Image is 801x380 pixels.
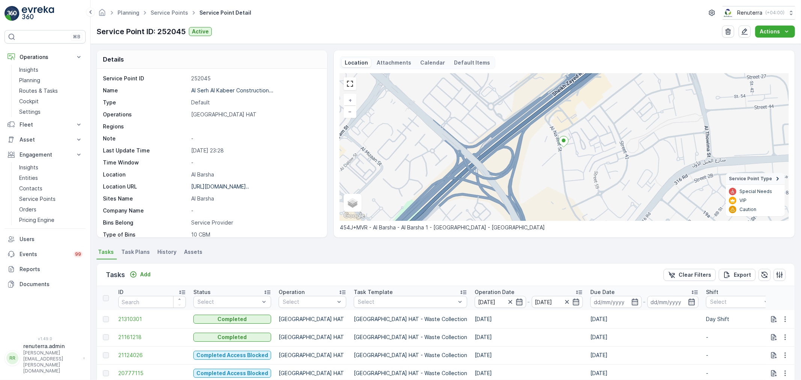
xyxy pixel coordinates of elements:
p: [DATE] 23:28 [191,147,319,154]
button: Export [719,269,756,281]
p: Al Barsha [191,171,319,178]
p: Tasks [106,270,125,280]
a: Documents [5,277,86,292]
p: Caution [739,207,756,213]
span: Tasks [98,248,114,256]
p: Location [103,171,188,178]
p: Reports [20,265,83,273]
p: Events [20,250,69,258]
p: Name [103,87,188,94]
button: Completed [193,333,271,342]
a: Planning [118,9,139,16]
p: 252045 [191,75,319,82]
p: Details [103,55,124,64]
p: - [191,207,319,214]
p: Task Template [354,288,393,296]
td: [GEOGRAPHIC_DATA] HAT - Waste Collection [350,346,471,364]
p: Pricing Engine [19,216,54,224]
p: Al Serh Al Kabeer Construction... [191,87,273,93]
td: [DATE] [587,328,702,346]
p: Shift [706,288,718,296]
td: [GEOGRAPHIC_DATA] HAT - Waste Collection [350,328,471,346]
span: + [348,97,352,103]
p: Service Point ID [103,75,188,82]
div: RR [6,352,18,364]
p: Al Barsha [191,195,319,202]
p: renuterra.admin [23,342,80,350]
a: View Fullscreen [344,78,356,89]
p: Documents [20,280,83,288]
div: Toggle Row Selected [103,352,109,358]
a: 21310301 [118,315,186,323]
p: Renuterra [737,9,762,17]
p: Due Date [590,288,615,296]
td: [DATE] [587,310,702,328]
img: Screenshot_2024-07-26_at_13.33.01.png [723,9,734,17]
p: Insights [19,164,38,171]
p: Attachments [377,59,412,66]
p: Location URL [103,183,188,190]
p: Settings [19,108,41,116]
input: dd/mm/yyyy [590,296,642,308]
p: Time Window [103,159,188,166]
span: History [157,248,176,256]
p: Entities [19,174,38,182]
p: - [528,297,530,306]
p: - [191,159,319,166]
a: Service Points [16,194,86,204]
span: Service Point Type [729,176,772,182]
p: Contacts [19,185,42,192]
p: Completed [218,333,247,341]
td: [DATE] [587,346,702,364]
p: Default Items [454,59,490,66]
button: Completed Access Blocked [193,351,271,360]
p: Type [103,99,188,106]
a: Homepage [98,11,106,18]
p: Operations [20,53,71,61]
p: Asset [20,136,71,143]
div: Toggle Row Selected [103,316,109,322]
p: Status [193,288,211,296]
button: Asset [5,132,86,147]
button: Completed [193,315,271,324]
button: Actions [755,26,795,38]
p: Regions [103,123,188,130]
p: [GEOGRAPHIC_DATA] HAT [191,111,319,118]
div: Toggle Row Selected [103,334,109,340]
p: [URL][DOMAIN_NAME].. [191,183,249,190]
a: Cockpit [16,96,86,107]
td: [DATE] [471,346,587,364]
a: 21161218 [118,333,186,341]
p: Service Provider [191,219,319,226]
a: Pricing Engine [16,215,86,225]
p: ( +04:00 ) [765,10,784,16]
a: Settings [16,107,86,117]
img: logo [5,6,20,21]
span: 20777115 [118,369,186,377]
a: Service Points [151,9,188,16]
span: Task Plans [121,248,150,256]
p: Active [192,28,209,35]
p: Company Name [103,207,188,214]
p: Location [345,59,368,66]
p: Note [103,135,188,142]
p: Operation [279,288,305,296]
p: Users [20,235,83,243]
a: Open this area in Google Maps (opens a new window) [342,211,367,221]
button: Renuterra(+04:00) [723,6,795,20]
p: Completed Access Blocked [196,351,268,359]
a: Zoom In [344,95,356,106]
a: Reports [5,262,86,277]
button: RRrenuterra.admin[PERSON_NAME][EMAIL_ADDRESS][PERSON_NAME][DOMAIN_NAME] [5,342,86,374]
p: Select [283,298,335,306]
p: Routes & Tasks [19,87,58,95]
p: ID [118,288,124,296]
a: Planning [16,75,86,86]
p: Last Update Time [103,147,188,154]
p: Clear Filters [679,271,711,279]
button: Completed Access Blocked [193,369,271,378]
a: Orders [16,204,86,215]
p: Select [358,298,456,306]
p: Operation Date [475,288,514,296]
